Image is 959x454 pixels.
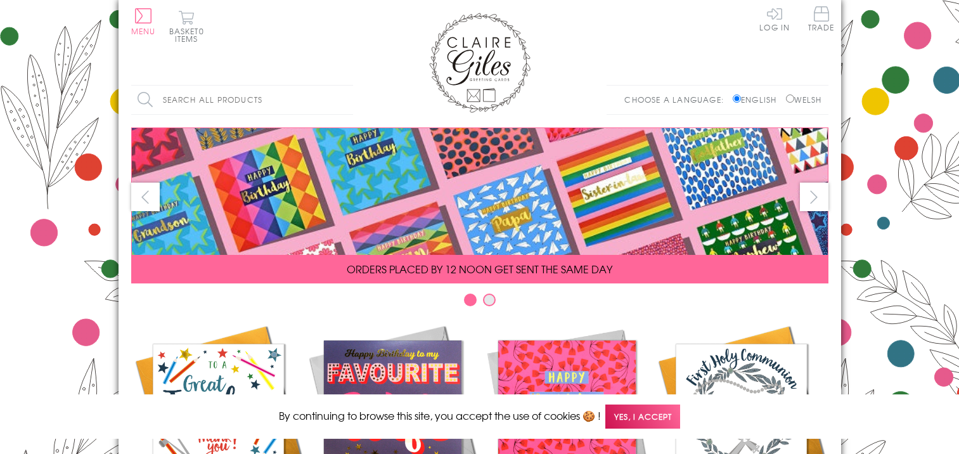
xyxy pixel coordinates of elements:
[624,94,730,105] p: Choose a language:
[808,6,835,34] a: Trade
[340,86,353,114] input: Search
[175,25,204,44] span: 0 items
[131,86,353,114] input: Search all products
[483,294,496,306] button: Carousel Page 2
[605,405,680,429] span: Yes, I accept
[808,6,835,31] span: Trade
[131,25,156,37] span: Menu
[131,8,156,35] button: Menu
[759,6,790,31] a: Log In
[169,10,204,42] button: Basket0 items
[800,183,828,211] button: next
[131,293,828,313] div: Carousel Pagination
[429,13,531,113] img: Claire Giles Greetings Cards
[464,294,477,306] button: Carousel Page 1 (Current Slide)
[786,94,794,103] input: Welsh
[786,94,822,105] label: Welsh
[347,261,612,276] span: ORDERS PLACED BY 12 NOON GET SENT THE SAME DAY
[131,183,160,211] button: prev
[733,94,741,103] input: English
[733,94,783,105] label: English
